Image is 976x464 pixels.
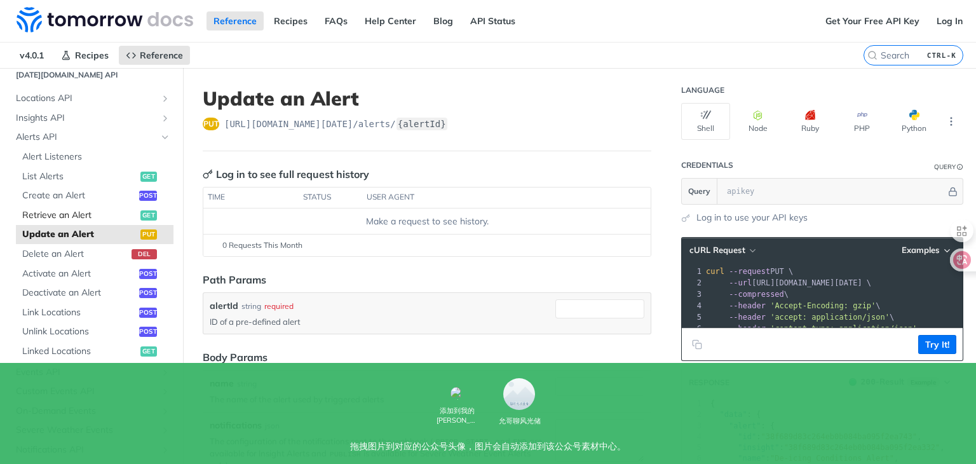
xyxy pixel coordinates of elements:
button: Copy to clipboard [688,335,706,354]
th: time [203,188,299,208]
span: Alert Listeners [22,151,170,163]
th: status [299,188,362,208]
span: --header [729,313,766,322]
div: Credentials [681,160,733,170]
span: cURL Request [689,245,745,256]
img: Tomorrow.io Weather API Docs [17,7,193,32]
input: apikey [721,179,946,204]
div: 1 [682,266,703,277]
label: alertId [210,299,238,313]
span: Insights API [16,112,157,125]
span: Unlink Locations [22,325,136,338]
span: --header [729,301,766,310]
a: Log In [930,11,970,31]
a: Recipes [267,11,315,31]
span: List Alerts [22,170,137,183]
div: string [241,301,261,312]
div: Language [681,85,724,95]
span: Update an Alert [22,228,137,241]
span: \ [706,301,881,310]
h2: [DATE][DOMAIN_NAME] API [10,69,173,81]
kbd: CTRL-K [924,49,959,62]
span: [URL][DOMAIN_NAME][DATE] \ [706,278,871,287]
span: put [140,229,157,240]
div: required [264,301,294,312]
span: --header [729,324,766,333]
span: del [132,249,157,259]
a: Retrieve an Alertget [16,206,173,225]
a: Blog [426,11,460,31]
span: Query [688,186,710,197]
a: Alert Listeners [16,147,173,167]
button: Python [890,103,939,140]
div: 3 [682,289,703,300]
span: v4.0.1 [13,46,51,65]
div: Log in to see full request history [203,167,369,182]
a: Link Locationspost [16,303,173,322]
div: Body Params [203,350,268,365]
a: Linked Locationsget [16,342,173,361]
span: Examples [902,245,940,256]
button: Show subpages for Insights API [160,113,170,123]
span: post [139,288,157,298]
span: Recipes [75,50,109,61]
span: --request [729,267,770,276]
svg: More ellipsis [945,116,957,127]
button: Hide [946,185,959,198]
div: Make a request to see history. [208,215,646,228]
span: 'accept: application/json' [770,313,890,322]
span: curl [706,267,724,276]
span: Alerts API [16,131,157,144]
span: Reference [140,50,183,61]
a: FAQs [318,11,355,31]
div: 6 [682,323,703,334]
a: Locations APIShow subpages for Locations API [10,89,173,108]
div: QueryInformation [934,162,963,172]
button: Show subpages for Locations API [160,93,170,104]
a: Reference [119,46,190,65]
span: post [139,191,157,201]
div: Path Params [203,272,266,287]
a: Help Center [358,11,423,31]
span: post [139,327,157,337]
div: 2 [682,277,703,289]
a: Reference [207,11,264,31]
a: Insights APIShow subpages for Insights API [10,109,173,128]
span: put [203,118,219,130]
button: Shell [681,103,730,140]
span: \ [706,290,789,299]
a: Delete an Alertdel [16,245,173,264]
span: 'Accept-Encoding: gzip' [770,301,876,310]
a: Deactivate an Alertpost [16,283,173,303]
span: Locations API [16,92,157,105]
span: 'content-type: application/json' [770,324,917,333]
span: Retrieve an Alert [22,209,137,222]
span: get [140,346,157,357]
span: --compressed [729,290,784,299]
span: 0 Requests This Month [222,240,302,251]
span: https://api.tomorrow.io/v4/alerts/{alertId} [224,118,448,130]
span: Linked Locations [22,345,137,358]
button: Hide subpages for Alerts API [160,132,170,142]
p: ID of a pre-defined alert [210,316,550,327]
a: Create an Alertpost [16,186,173,205]
a: Get Your Free API Key [818,11,926,31]
div: 5 [682,311,703,323]
button: cURL Request [685,244,759,257]
button: Node [733,103,782,140]
span: get [140,210,157,221]
button: Ruby [785,103,834,140]
span: --url [729,278,752,287]
svg: Key [203,169,213,179]
i: Information [957,164,963,170]
span: Activate an Alert [22,268,136,280]
label: {alertId} [396,118,447,130]
svg: Search [867,50,878,60]
a: Log in to use your API keys [696,211,808,224]
div: 4 [682,300,703,311]
span: Create an Alert [22,189,136,202]
a: Update an Alertput [16,225,173,244]
a: Activate an Alertpost [16,264,173,283]
span: Deactivate an Alert [22,287,136,299]
button: Query [682,179,717,204]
